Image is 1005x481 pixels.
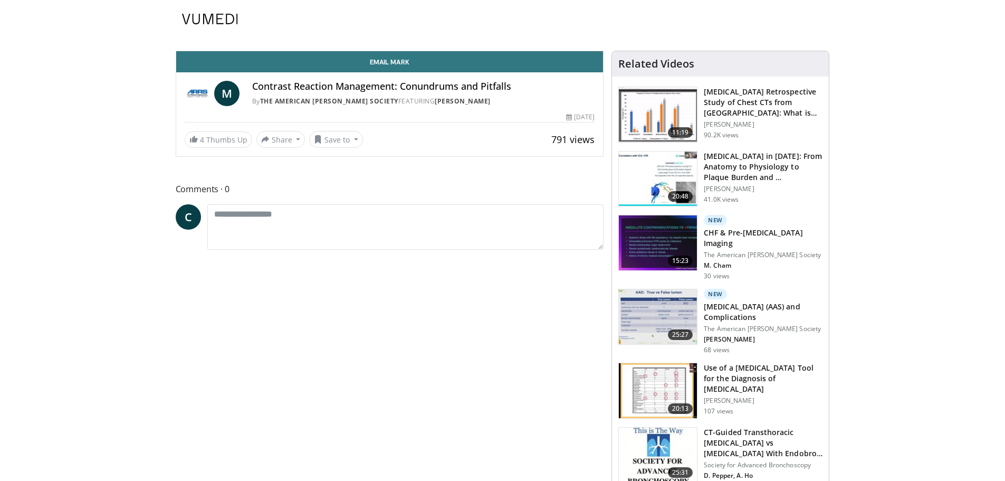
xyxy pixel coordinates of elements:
[214,81,240,106] a: M
[668,127,693,138] span: 11:19
[704,397,822,405] p: [PERSON_NAME]
[704,407,733,416] p: 107 views
[435,97,491,106] a: [PERSON_NAME]
[704,131,739,139] p: 90.2K views
[551,133,595,146] span: 791 views
[704,195,739,204] p: 41.0K views
[704,185,822,193] p: [PERSON_NAME]
[256,131,305,148] button: Share
[618,363,822,419] a: 20:13 Use of a [MEDICAL_DATA] Tool for the Diagnosis of [MEDICAL_DATA] [PERSON_NAME] 107 views
[618,58,694,70] h4: Related Videos
[185,81,210,106] img: The American Roentgen Ray Society
[704,301,822,323] h3: [MEDICAL_DATA] (AAS) and Complications
[619,215,697,270] img: 6a143f31-f1e1-4cea-acc1-48239cf5bf88.150x105_q85_crop-smart_upscale.jpg
[309,131,363,148] button: Save to
[704,289,727,299] p: New
[668,329,693,340] span: 25:27
[704,120,822,129] p: [PERSON_NAME]
[704,251,822,259] p: The American [PERSON_NAME] Society
[668,467,693,478] span: 25:31
[704,228,822,249] h3: CHF & Pre-[MEDICAL_DATA] Imaging
[618,215,822,280] a: 15:23 New CHF & Pre-[MEDICAL_DATA] Imaging The American [PERSON_NAME] Society M. Cham 30 views
[704,215,727,225] p: New
[252,81,595,92] h4: Contrast Reaction Management: Conundrums and Pitfalls
[704,325,822,333] p: The American [PERSON_NAME] Society
[704,261,822,270] p: Matthew Cham
[704,363,822,394] h3: Use of a [MEDICAL_DATA] Tool for the Diagnosis of [MEDICAL_DATA]
[668,191,693,202] span: 20:48
[619,152,697,206] img: 823da73b-7a00-425d-bb7f-45c8b03b10c3.150x105_q85_crop-smart_upscale.jpg
[185,131,252,148] a: 4 Thumbs Up
[566,112,595,122] div: [DATE]
[668,256,693,266] span: 15:23
[260,97,398,106] a: The American [PERSON_NAME] Society
[704,346,730,354] p: 68 views
[704,87,822,118] h3: COVID-19 Retrospective Study of Chest CTs from China: What is the Relationship to Duration of Inf...
[252,97,595,106] div: By FEATURING
[618,289,822,354] a: 25:27 New [MEDICAL_DATA] (AAS) and Complications The American [PERSON_NAME] Society [PERSON_NAME]...
[704,151,822,183] h3: Cardiac CT in 2023: From Anatomy to Physiology to Plaque Burden and Prevention
[704,272,730,280] p: 30 views
[704,335,822,344] p: Ferco Berger
[176,204,201,230] a: C
[619,289,697,344] img: 6ccc95e5-92fb-4556-ac88-59144b238c7c.150x105_q85_crop-smart_upscale.jpg
[704,471,822,480] p: Dominique Pepper
[200,135,204,145] span: 4
[182,14,238,24] img: VuMedi Logo
[704,461,822,469] p: Society for Advanced Bronchoscopy
[704,427,822,459] h3: CT-Guided Transthoracic Biopsy vs Transbronchial Biopsy With Endobronchial Ultrasound and Flexibl...
[176,51,604,72] a: Email Mark
[618,151,822,207] a: 20:48 [MEDICAL_DATA] in [DATE]: From Anatomy to Physiology to Plaque Burden and … [PERSON_NAME] 4...
[176,182,604,196] span: Comments 0
[619,87,697,142] img: c2eb46a3-50d3-446d-a553-a9f8510c7760.150x105_q85_crop-smart_upscale.jpg
[619,363,697,418] img: 53aeef7e-3fbc-4855-a228-05a10d5ffb8a.150x105_q85_crop-smart_upscale.jpg
[668,403,693,414] span: 20:13
[618,87,822,143] a: 11:19 [MEDICAL_DATA] Retrospective Study of Chest CTs from [GEOGRAPHIC_DATA]: What is the Re… [PE...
